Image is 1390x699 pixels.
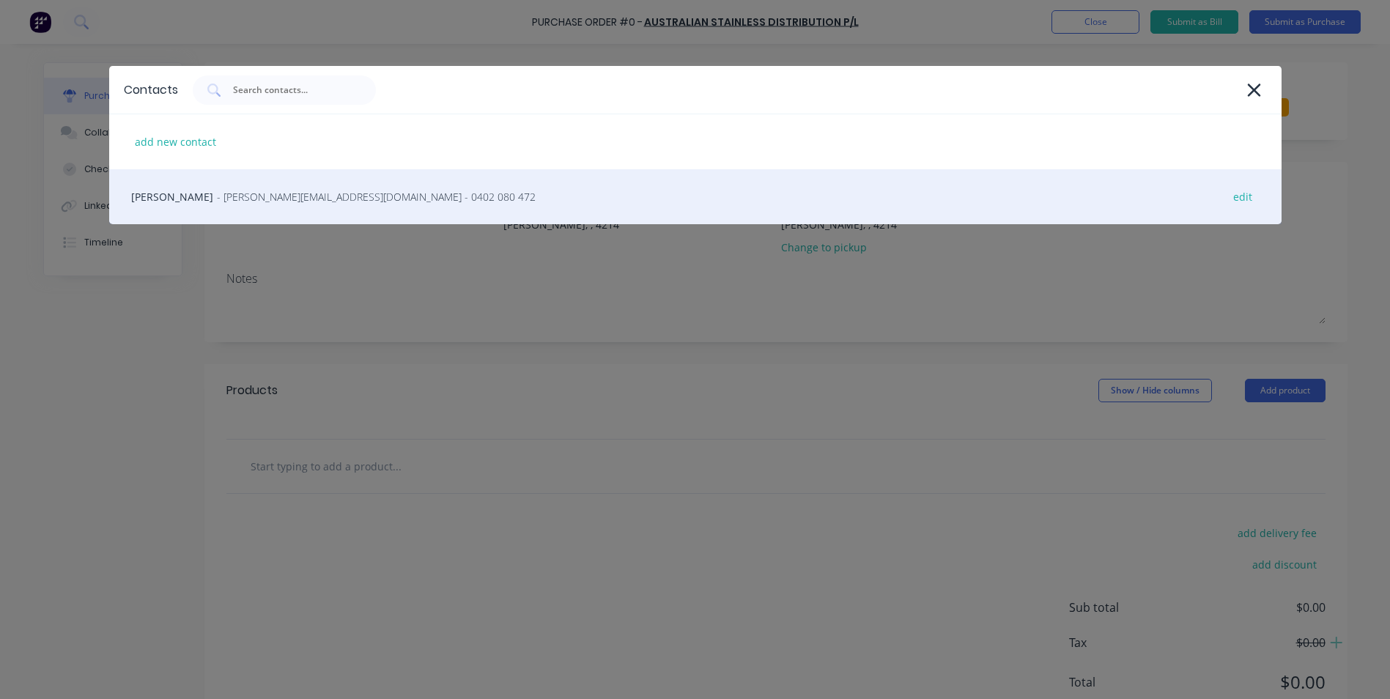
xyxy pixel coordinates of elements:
[124,81,178,99] div: Contacts
[109,169,1282,224] div: [PERSON_NAME]
[1226,185,1260,208] div: edit
[127,130,223,153] div: add new contact
[232,83,353,97] input: Search contacts...
[217,189,536,204] span: - [PERSON_NAME][EMAIL_ADDRESS][DOMAIN_NAME] - 0402 080 472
